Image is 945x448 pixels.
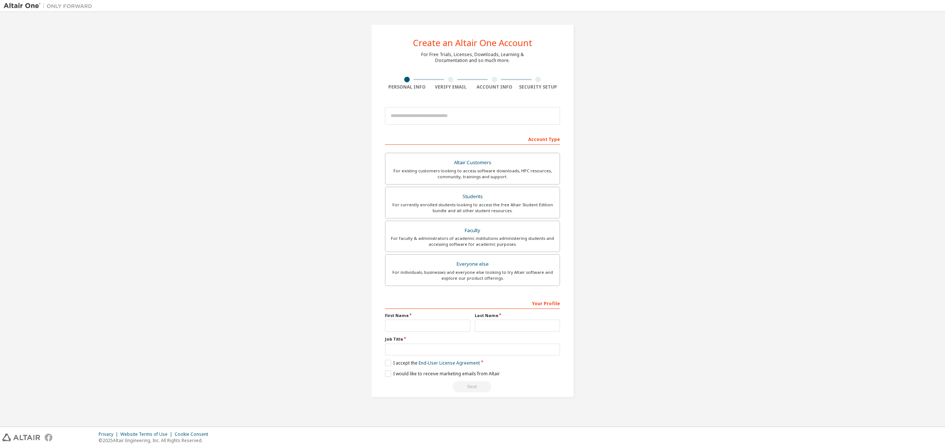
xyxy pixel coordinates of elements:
[390,269,555,281] div: For individuals, businesses and everyone else looking to try Altair software and explore our prod...
[385,336,560,342] label: Job Title
[390,259,555,269] div: Everyone else
[419,360,480,366] a: End-User License Agreement
[429,84,473,90] div: Verify Email
[385,360,480,366] label: I accept the
[390,192,555,202] div: Students
[390,202,555,214] div: For currently enrolled students looking to access the free Altair Student Edition bundle and all ...
[2,434,40,441] img: altair_logo.svg
[385,84,429,90] div: Personal Info
[413,38,532,47] div: Create an Altair One Account
[99,437,213,444] p: © 2025 Altair Engineering, Inc. All Rights Reserved.
[390,158,555,168] div: Altair Customers
[385,133,560,145] div: Account Type
[175,431,213,437] div: Cookie Consent
[385,297,560,309] div: Your Profile
[4,2,96,10] img: Altair One
[390,225,555,236] div: Faculty
[390,235,555,247] div: For faculty & administrators of academic institutions administering students and accessing softwa...
[421,52,524,63] div: For Free Trials, Licenses, Downloads, Learning & Documentation and so much more.
[99,431,120,437] div: Privacy
[385,371,500,377] label: I would like to receive marketing emails from Altair
[390,168,555,180] div: For existing customers looking to access software downloads, HPC resources, community, trainings ...
[45,434,52,441] img: facebook.svg
[472,84,516,90] div: Account Info
[120,431,175,437] div: Website Terms of Use
[385,381,560,392] div: Read and acccept EULA to continue
[475,313,560,318] label: Last Name
[516,84,560,90] div: Security Setup
[385,313,470,318] label: First Name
